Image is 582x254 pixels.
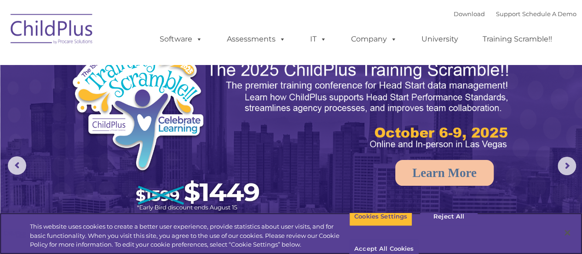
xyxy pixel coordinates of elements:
[557,223,577,243] button: Close
[128,99,167,106] span: Phone number
[6,7,98,53] img: ChildPlus by Procare Solutions
[150,30,212,48] a: Software
[128,61,156,68] span: Last name
[454,10,485,18] a: Download
[301,30,336,48] a: IT
[454,10,576,18] font: |
[412,30,467,48] a: University
[349,207,412,226] button: Cookies Settings
[496,10,520,18] a: Support
[342,30,406,48] a: Company
[420,207,478,226] button: Reject All
[473,30,561,48] a: Training Scramble!!
[522,10,576,18] a: Schedule A Demo
[395,160,494,186] a: Learn More
[30,222,349,249] div: This website uses cookies to create a better user experience, provide statistics about user visit...
[218,30,295,48] a: Assessments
